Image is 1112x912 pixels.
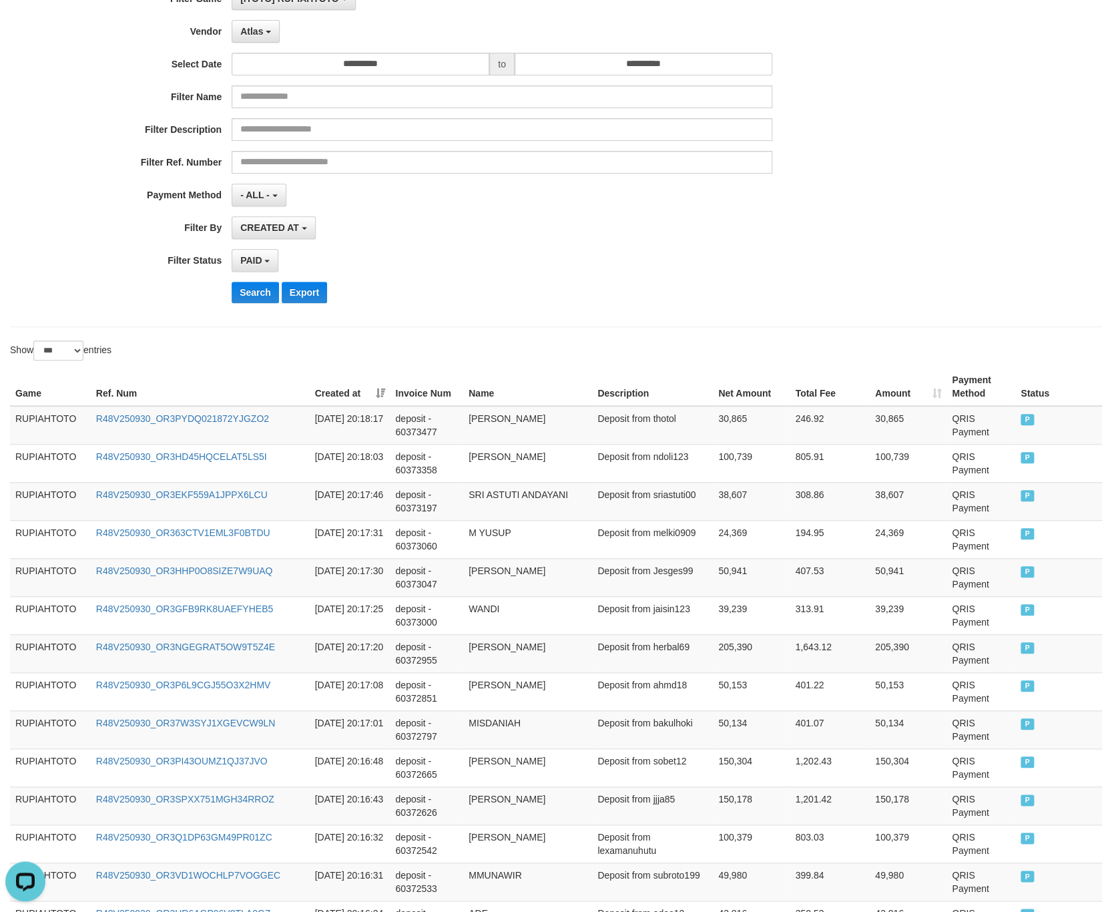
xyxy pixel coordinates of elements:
[713,406,790,445] td: 30,865
[790,444,870,482] td: 805.91
[713,596,790,634] td: 39,239
[390,444,463,482] td: deposit - 60373358
[10,444,91,482] td: RUPIAHTOTO
[870,710,946,748] td: 50,134
[790,634,870,672] td: 1,643.12
[463,863,592,901] td: MMUNAWIR
[232,184,286,206] button: - ALL -
[96,413,269,424] a: R48V250930_OR3PYDQ021872YJGZO2
[946,482,1015,520] td: QRIS Payment
[96,870,280,881] a: R48V250930_OR3VD1WOCHLP7VOGGEC
[232,216,316,239] button: CREATED AT
[713,710,790,748] td: 50,134
[390,863,463,901] td: deposit - 60372533
[463,482,592,520] td: SRI ASTUTI ANDAYANI
[96,832,272,843] a: R48V250930_OR3Q1DP63GM49PR01ZC
[10,748,91,786] td: RUPIAHTOTO
[946,558,1015,596] td: QRIS Payment
[946,596,1015,634] td: QRIS Payment
[463,786,592,825] td: [PERSON_NAME]
[790,672,870,710] td: 401.22
[870,558,946,596] td: 50,941
[592,596,713,634] td: Deposit from jaisin123
[790,596,870,634] td: 313.91
[713,482,790,520] td: 38,607
[390,672,463,710] td: deposit - 60372851
[870,368,946,406] th: Amount: activate to sort column ascending
[10,710,91,748] td: RUPIAHTOTO
[870,596,946,634] td: 39,239
[790,558,870,596] td: 407.53
[1021,680,1034,692] span: PAID
[1021,414,1034,425] span: PAID
[463,825,592,863] td: [PERSON_NAME]
[946,406,1015,445] td: QRIS Payment
[96,756,268,766] a: R48V250930_OR3PI43OUMZ1QJ37JVO
[33,340,83,361] select: Showentries
[310,482,390,520] td: [DATE] 20:17:46
[946,710,1015,748] td: QRIS Payment
[592,710,713,748] td: Deposit from bakulhoki
[1021,794,1034,806] span: PAID
[390,748,463,786] td: deposit - 60372665
[592,748,713,786] td: Deposit from sobet12
[1021,871,1034,882] span: PAID
[390,482,463,520] td: deposit - 60373197
[91,368,310,406] th: Ref. Num
[1021,566,1034,578] span: PAID
[10,672,91,710] td: RUPIAHTOTO
[790,482,870,520] td: 308.86
[390,406,463,445] td: deposit - 60373477
[1021,756,1034,768] span: PAID
[10,406,91,445] td: RUPIAHTOTO
[463,444,592,482] td: [PERSON_NAME]
[713,520,790,558] td: 24,369
[240,255,262,266] span: PAID
[870,634,946,672] td: 205,390
[946,672,1015,710] td: QRIS Payment
[713,672,790,710] td: 50,153
[10,368,91,406] th: Game
[96,794,274,805] a: R48V250930_OR3SPXX751MGH34RROZ
[592,558,713,596] td: Deposit from Jesges99
[790,786,870,825] td: 1,201.42
[946,634,1015,672] td: QRIS Payment
[310,596,390,634] td: [DATE] 20:17:25
[310,786,390,825] td: [DATE] 20:16:43
[10,596,91,634] td: RUPIAHTOTO
[1021,642,1034,654] span: PAID
[1021,718,1034,730] span: PAID
[463,406,592,445] td: [PERSON_NAME]
[96,565,273,576] a: R48V250930_OR3HHP0O8SIZE7W9UAQ
[870,406,946,445] td: 30,865
[463,520,592,558] td: M YUSUP
[713,368,790,406] th: Net Amount
[310,520,390,558] td: [DATE] 20:17:31
[946,825,1015,863] td: QRIS Payment
[713,825,790,863] td: 100,379
[310,825,390,863] td: [DATE] 20:16:32
[310,558,390,596] td: [DATE] 20:17:30
[310,863,390,901] td: [DATE] 20:16:31
[790,863,870,901] td: 399.84
[592,672,713,710] td: Deposit from ahmd18
[946,444,1015,482] td: QRIS Payment
[96,718,275,728] a: R48V250930_OR37W3SYJ1XGEVCW9LN
[310,672,390,710] td: [DATE] 20:17:08
[592,786,713,825] td: Deposit from jjja85
[10,340,111,361] label: Show entries
[390,710,463,748] td: deposit - 60372797
[592,634,713,672] td: Deposit from herbal69
[390,368,463,406] th: Invoice Num
[310,634,390,672] td: [DATE] 20:17:20
[489,53,515,75] span: to
[946,863,1015,901] td: QRIS Payment
[390,786,463,825] td: deposit - 60372626
[10,634,91,672] td: RUPIAHTOTO
[870,672,946,710] td: 50,153
[390,596,463,634] td: deposit - 60373000
[1021,490,1034,501] span: PAID
[282,282,327,303] button: Export
[1015,368,1102,406] th: Status
[713,748,790,786] td: 150,304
